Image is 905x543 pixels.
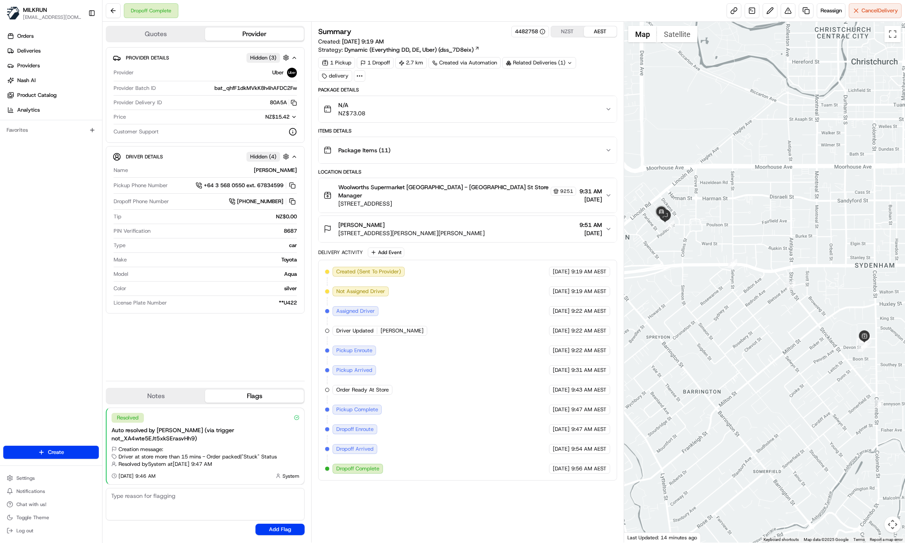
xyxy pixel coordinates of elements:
[318,70,352,82] div: delivery
[318,57,355,69] div: 1 Pickup
[318,169,617,175] div: Location Details
[319,137,617,163] button: Package Items (11)
[553,406,570,413] span: [DATE]
[113,51,298,64] button: Provider DetailsHidden (3)
[571,307,606,315] span: 9:22 AM AEST
[338,229,485,237] span: [STREET_ADDRESS][PERSON_NAME][PERSON_NAME]
[395,57,427,69] div: 2.7 km
[114,69,134,76] span: Provider
[551,26,584,37] button: NZST
[429,57,501,69] div: Created via Automation
[114,299,167,307] span: License Plate Number
[125,213,297,220] div: NZ$0.00
[3,74,102,87] a: Nash AI
[28,87,104,93] div: We're available if you need us!
[270,99,297,106] button: 80A5A
[336,268,401,275] span: Created (Sent To Provider)
[624,532,701,543] div: Last Updated: 14 minutes ago
[862,334,871,343] div: 8
[579,187,602,195] span: 9:31 AM
[764,537,799,543] button: Keyboard shortcuts
[336,327,374,335] span: Driver Updated
[3,89,102,102] a: Product Catalog
[130,285,297,292] div: silver
[114,99,162,106] span: Provider Delivery ID
[283,473,299,479] span: System
[132,270,297,278] div: Aqua
[196,181,297,190] button: +64 3 568 0550 ext. 67834599
[225,113,297,121] button: NZ$15.42
[381,327,424,335] span: [PERSON_NAME]
[338,199,576,208] span: [STREET_ADDRESS]
[17,47,41,55] span: Deliveries
[571,406,606,413] span: 9:47 AM AEST
[3,512,99,523] button: Toggle Theme
[579,229,602,237] span: [DATE]
[114,113,126,121] span: Price
[318,87,617,93] div: Package Details
[338,101,365,109] span: N/A
[28,78,134,87] div: Start new chat
[515,28,545,35] div: 4482758
[862,338,871,347] div: 5
[553,465,570,472] span: [DATE]
[571,465,606,472] span: 9:56 AM AEST
[336,307,375,315] span: Assigned Driver
[129,242,297,249] div: car
[318,249,363,256] div: Delivery Activity
[3,30,102,43] a: Orders
[66,116,135,131] a: 💻API Documentation
[8,33,149,46] p: Welcome 👋
[114,128,159,135] span: Customer Support
[870,537,903,542] a: Report a map error
[204,182,283,189] span: +64 3 568 0550 ext. 67834599
[553,307,570,315] span: [DATE]
[214,85,297,92] span: bat_qhfF1dkMVkK8h4hAFDC2Fw
[584,26,617,37] button: AEST
[804,537,848,542] span: Map data ©2025 Google
[119,473,155,479] span: [DATE] 9:46 AM
[229,197,297,206] button: [PHONE_NUMBER]
[246,151,291,162] button: Hidden (4)
[553,327,570,335] span: [DATE]
[626,532,653,543] img: Google
[119,453,277,461] span: Driver at store more than 15 mins - Order packed | "Stuck" Status
[849,3,902,18] button: CancelDelivery
[336,426,374,433] span: Dropoff Enroute
[114,213,121,220] span: Tip
[858,343,867,352] div: 9
[246,53,291,63] button: Hidden (3)
[336,406,378,413] span: Pickup Complete
[817,3,846,18] button: Reassign
[862,7,898,14] span: Cancel Delivery
[336,445,374,453] span: Dropoff Arrived
[17,106,40,114] span: Analytics
[318,46,480,54] div: Strategy:
[338,221,385,229] span: [PERSON_NAME]
[571,367,606,374] span: 9:31 AM AEST
[626,532,653,543] a: Open this area in Google Maps (opens a new window)
[168,461,212,468] span: at [DATE] 9:47 AM
[571,288,606,295] span: 9:19 AM AEST
[342,38,384,45] span: [DATE] 9:19 AM
[114,182,168,189] span: Pickup Phone Number
[114,198,169,205] span: Dropoff Phone Number
[821,7,842,14] span: Reassign
[23,6,47,14] button: MILKRUN
[131,167,297,174] div: [PERSON_NAME]
[114,285,126,292] span: Color
[82,139,99,145] span: Pylon
[338,146,390,154] span: Package Items ( 11 )
[786,281,796,290] div: 10
[336,347,372,354] span: Pickup Enroute
[553,288,570,295] span: [DATE]
[319,178,617,213] button: Woolworths Supermarket [GEOGRAPHIC_DATA] - [GEOGRAPHIC_DATA] St Store Manager9251[STREET_ADDRESS]...
[3,446,99,459] button: Create
[69,120,76,126] div: 💻
[571,347,606,354] span: 9:22 AM AEST
[3,124,99,137] div: Favorites
[571,327,606,335] span: 9:22 AM AEST
[114,167,128,174] span: Name
[336,288,385,295] span: Not Assigned Driver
